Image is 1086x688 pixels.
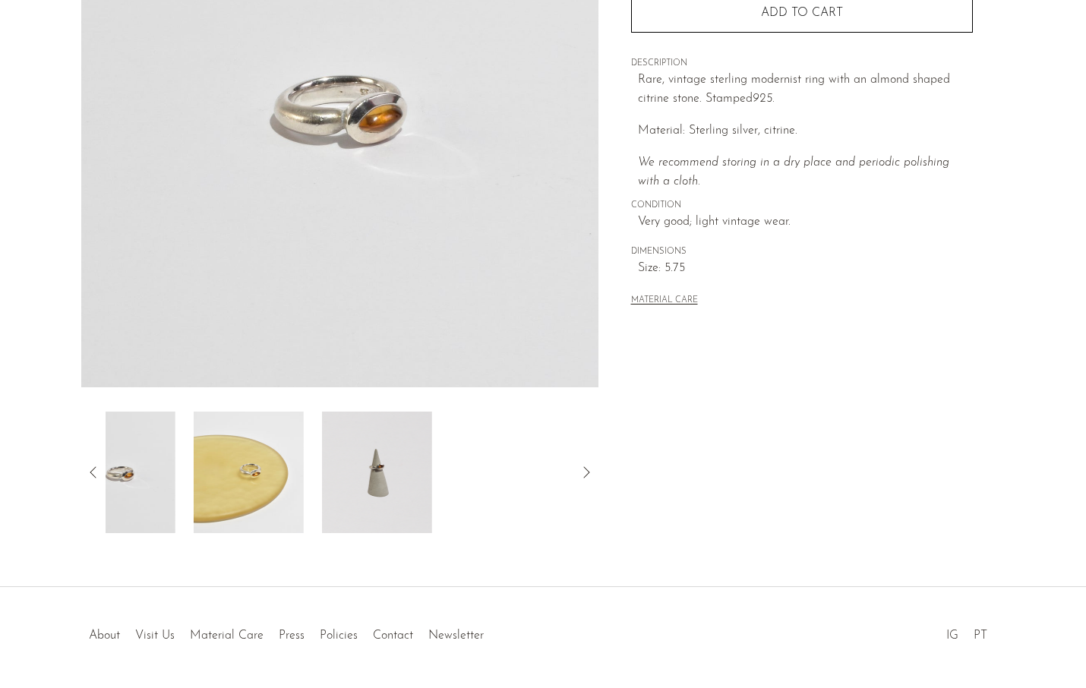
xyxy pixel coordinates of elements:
[65,412,175,533] img: Modernist Citrine Ring
[81,617,491,646] ul: Quick links
[135,630,175,642] a: Visit Us
[320,630,358,642] a: Policies
[638,71,973,109] p: Rare, vintage sterling modernist ring with an almond shaped citrine stone. Stamped
[631,57,973,71] span: DESCRIPTION
[939,617,995,646] ul: Social Medias
[974,630,987,642] a: PT
[373,630,413,642] a: Contact
[631,295,698,307] button: MATERIAL CARE
[631,245,973,259] span: DIMENSIONS
[946,630,958,642] a: IG
[753,93,775,105] em: 925.
[89,630,120,642] a: About
[194,412,304,533] img: Modernist Citrine Ring
[638,122,973,141] p: Material: Sterling silver, citrine.
[638,213,973,232] span: Very good; light vintage wear.
[279,630,305,642] a: Press
[761,6,843,21] span: Add to cart
[631,199,973,213] span: CONDITION
[322,412,432,533] img: Modernist Citrine Ring
[638,259,973,279] span: Size: 5.75
[190,630,264,642] a: Material Care
[638,156,949,188] i: We recommend storing in a dry place and periodic polishing with a cloth.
